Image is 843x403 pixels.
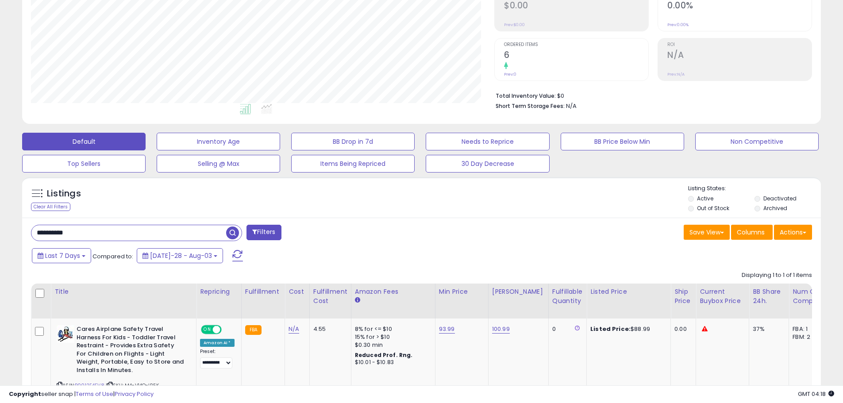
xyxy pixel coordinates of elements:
[355,296,360,304] small: Amazon Fees.
[22,133,146,150] button: Default
[496,90,805,100] li: $0
[742,271,812,280] div: Displaying 1 to 1 of 1 items
[150,251,212,260] span: [DATE]-28 - Aug-03
[289,287,306,296] div: Cost
[492,287,545,296] div: [PERSON_NAME]
[688,184,821,193] p: Listing States:
[667,50,812,62] h2: N/A
[200,349,235,368] div: Preset:
[697,195,713,202] label: Active
[753,325,782,333] div: 37%
[504,42,648,47] span: Ordered Items
[737,228,765,237] span: Columns
[200,339,235,347] div: Amazon AI *
[57,325,74,343] img: 51MWfVmYq9L._SL40_.jpg
[220,326,235,334] span: OFF
[291,133,415,150] button: BB Drop in 7d
[504,72,516,77] small: Prev: 0
[504,50,648,62] h2: 6
[245,287,281,296] div: Fulfillment
[202,326,213,334] span: ON
[590,325,631,333] b: Listed Price:
[32,248,91,263] button: Last 7 Days
[355,351,413,359] b: Reduced Prof. Rng.
[561,133,684,150] button: BB Price Below Min
[291,155,415,173] button: Items Being Repriced
[763,195,797,202] label: Deactivated
[504,22,525,27] small: Prev: $0.00
[753,287,785,306] div: BB Share 24h.
[245,325,262,335] small: FBA
[793,333,822,341] div: FBM: 2
[552,325,580,333] div: 0
[157,155,280,173] button: Selling @ Max
[54,287,192,296] div: Title
[45,251,80,260] span: Last 7 Days
[22,155,146,173] button: Top Sellers
[667,42,812,47] span: ROI
[793,325,822,333] div: FBA: 1
[426,155,549,173] button: 30 Day Decrease
[92,252,133,261] span: Compared to:
[774,225,812,240] button: Actions
[798,390,834,398] span: 2025-08-11 04:18 GMT
[793,287,825,306] div: Num of Comp.
[31,203,70,211] div: Clear All Filters
[355,359,428,366] div: $10.01 - $10.83
[76,390,113,398] a: Terms of Use
[75,382,104,389] a: B0012E4FV8
[566,102,577,110] span: N/A
[106,382,159,389] span: | SKU: M4-V14Q-IR5K
[674,287,692,306] div: Ship Price
[355,287,431,296] div: Amazon Fees
[77,325,184,376] b: Cares Airplane Safety Travel Harness For Kids - Toddler Travel Restraint - Provides Extra Safety ...
[355,325,428,333] div: 8% for <= $10
[763,204,787,212] label: Archived
[496,102,565,110] b: Short Term Storage Fees:
[590,287,667,296] div: Listed Price
[667,22,689,27] small: Prev: 0.00%
[355,341,428,349] div: $0.30 min
[504,0,648,12] h2: $0.00
[496,92,556,100] b: Total Inventory Value:
[313,287,347,306] div: Fulfillment Cost
[313,325,344,333] div: 4.55
[439,325,455,334] a: 93.99
[355,333,428,341] div: 15% for > $10
[137,248,223,263] button: [DATE]-28 - Aug-03
[200,287,238,296] div: Repricing
[9,390,154,399] div: seller snap | |
[667,72,685,77] small: Prev: N/A
[47,188,81,200] h5: Listings
[697,204,729,212] label: Out of Stock
[289,325,299,334] a: N/A
[9,390,41,398] strong: Copyright
[246,225,281,240] button: Filters
[700,287,745,306] div: Current Buybox Price
[731,225,773,240] button: Columns
[492,325,510,334] a: 100.99
[695,133,819,150] button: Non Competitive
[115,390,154,398] a: Privacy Policy
[590,325,664,333] div: $88.99
[426,133,549,150] button: Needs to Reprice
[157,133,280,150] button: Inventory Age
[674,325,689,333] div: 0.00
[552,287,583,306] div: Fulfillable Quantity
[667,0,812,12] h2: 0.00%
[684,225,730,240] button: Save View
[439,287,485,296] div: Min Price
